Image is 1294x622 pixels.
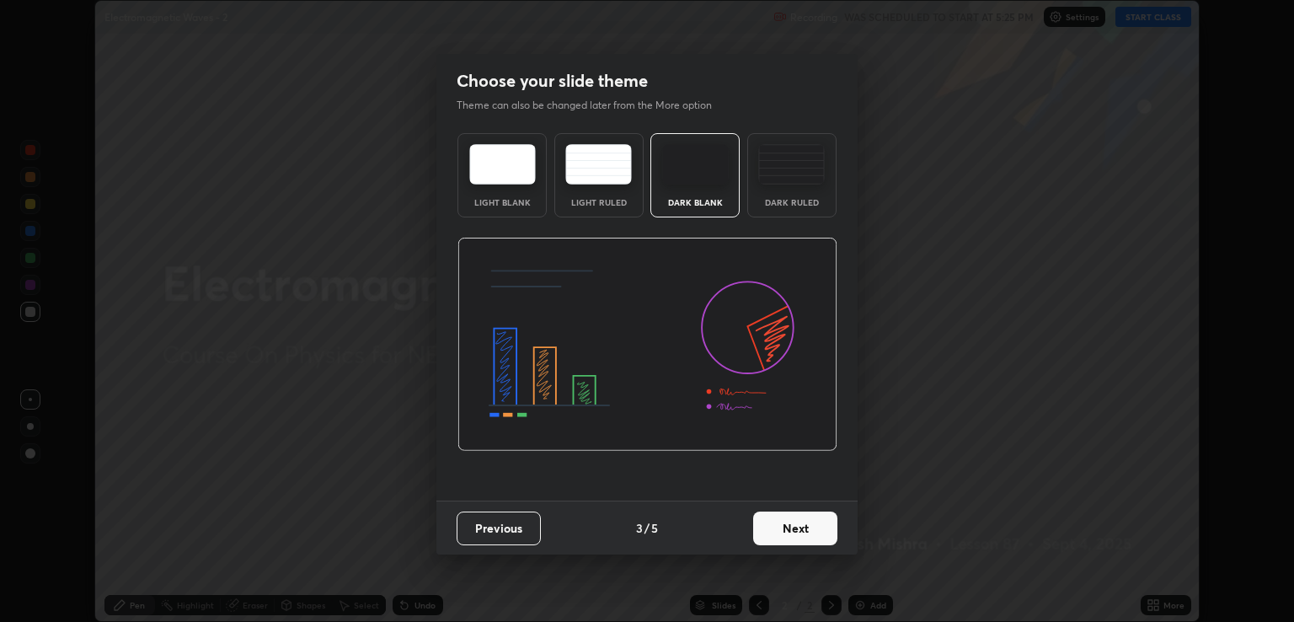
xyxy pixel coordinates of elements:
[636,519,643,537] h4: 3
[565,144,632,185] img: lightRuledTheme.5fabf969.svg
[758,144,825,185] img: darkRuledTheme.de295e13.svg
[662,144,729,185] img: darkTheme.f0cc69e5.svg
[758,198,826,206] div: Dark Ruled
[457,70,648,92] h2: Choose your slide theme
[753,512,837,545] button: Next
[565,198,633,206] div: Light Ruled
[457,512,541,545] button: Previous
[644,519,650,537] h4: /
[457,238,837,452] img: darkThemeBanner.d06ce4a2.svg
[469,144,536,185] img: lightTheme.e5ed3b09.svg
[468,198,536,206] div: Light Blank
[661,198,729,206] div: Dark Blank
[457,98,730,113] p: Theme can also be changed later from the More option
[651,519,658,537] h4: 5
